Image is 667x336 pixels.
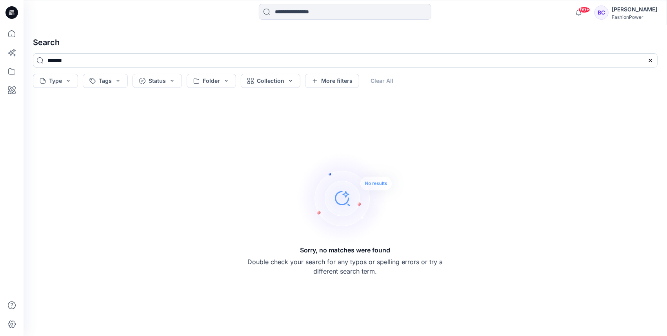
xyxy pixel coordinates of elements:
[247,257,443,276] p: Double check your search for any typos or spelling errors or try a different search term.
[578,7,590,13] span: 99+
[33,74,78,88] button: Type
[594,5,609,20] div: BC
[300,245,391,255] h5: Sorry, no matches were found
[27,31,664,53] h4: Search
[297,151,407,245] img: Sorry, no matches were found
[305,74,359,88] button: More filters
[83,74,128,88] button: Tags
[612,5,657,14] div: [PERSON_NAME]
[133,74,182,88] button: Status
[187,74,236,88] button: Folder
[612,14,657,20] div: FashionPower
[241,74,300,88] button: Collection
